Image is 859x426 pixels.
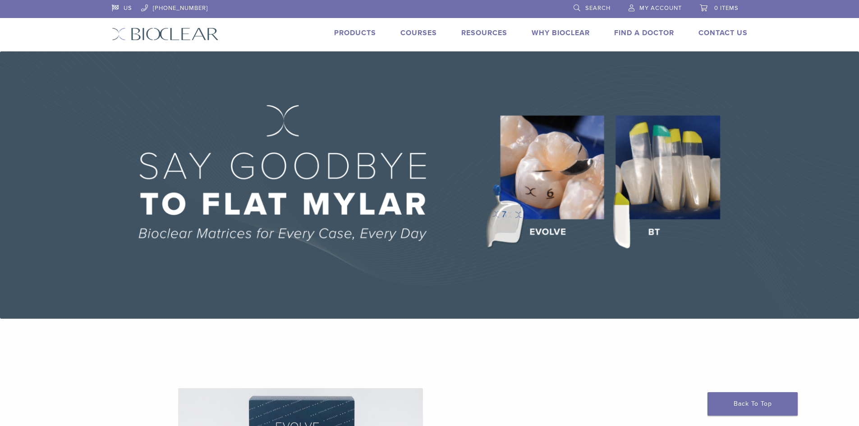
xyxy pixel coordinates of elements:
[714,5,739,12] span: 0 items
[585,5,611,12] span: Search
[334,28,376,37] a: Products
[532,28,590,37] a: Why Bioclear
[707,392,798,416] a: Back To Top
[112,27,219,41] img: Bioclear
[400,28,437,37] a: Courses
[639,5,682,12] span: My Account
[461,28,507,37] a: Resources
[698,28,748,37] a: Contact Us
[614,28,674,37] a: Find A Doctor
